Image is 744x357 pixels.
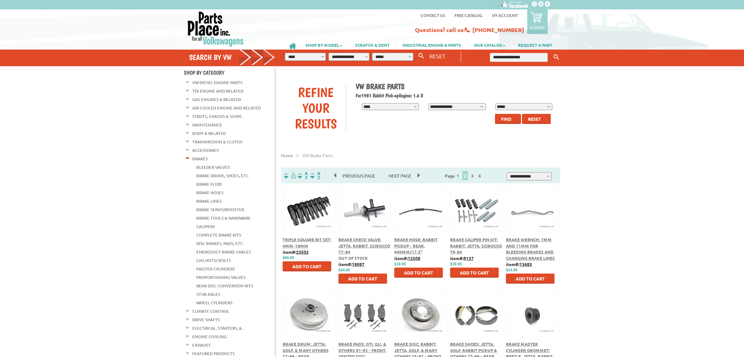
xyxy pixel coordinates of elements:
a: Stub Axles [196,290,220,298]
a: Wheel Cylinders [196,299,232,307]
b: item#: [506,261,532,267]
a: Triple Square Bit Set: 4mm-18mm [283,237,331,248]
a: Body & Related [192,129,226,137]
span: Add to Cart [348,276,377,281]
a: VW Diesel Engine Parts [192,78,242,87]
a: Previous Page [334,173,382,178]
a: Maintenance [192,121,222,129]
a: Brake Fluid [196,180,222,188]
a: Brake Caliper Pin Kit: Rabbit, Jetta, Scirocco 79-84 [450,237,502,254]
a: Next Page [382,173,417,178]
a: 1 [455,173,461,178]
h4: Search by VW [189,53,275,62]
a: Bleeder Valves [196,163,230,171]
a: Drive Shafts [192,316,220,324]
button: Find [495,114,521,124]
a: Free Catalog [454,13,482,18]
a: Brake Lines [196,197,222,205]
span: Add to Cart [516,276,545,281]
a: Brake Hoses [196,189,223,197]
button: Add to Cart [450,268,499,278]
b: item#: [450,255,474,261]
a: Master Cylinders [196,265,235,273]
span: $19.95 [394,262,406,266]
b: item#: [338,261,364,267]
a: Complete Brake Kits [196,231,241,239]
a: OUR CATALOG [468,40,512,50]
span: For [356,93,361,99]
button: Add to Cart [338,274,387,284]
a: Struts, Chassis & Suspe... [192,112,245,120]
a: Accessories [192,146,219,154]
span: Out of stock [338,255,368,261]
h2: 1981 Rabbit Pick-up [356,93,556,99]
a: Calipers [196,222,215,231]
span: Previous Page [336,171,381,180]
button: Reset [522,114,551,124]
span: Next Page [382,171,417,180]
a: Proportioning Valves [196,273,246,281]
span: Reset [528,116,541,122]
img: Sort by Headline [296,172,309,179]
u: 12508 [408,255,420,261]
a: Brakes [192,155,208,163]
a: Brake Wrench: 7mm and 11mm for bleeding brakes and changing brake Lines [506,237,555,261]
a: Disc Brakes, Pads, Etc. [196,239,244,248]
a: SCRATCH & DENT [349,40,396,50]
a: INDUSTRIAL ENGINE & PARTS [396,40,467,50]
u: 23502 [296,249,309,255]
div: Refine Your Results [286,84,346,131]
img: filterpricelow.svg [284,172,296,179]
a: SHOP BY MODEL [299,40,348,50]
span: Add to Cart [292,264,322,269]
b: item#: [394,255,420,261]
span: RESET [429,53,445,59]
span: $59.95 [283,256,294,260]
a: 4 [477,173,482,178]
u: 9137 [464,255,474,261]
a: Climate Control [192,307,229,315]
button: Search By VW... [416,51,427,61]
a: TDI Engine and Related [192,87,243,95]
span: $34.95 [338,268,350,272]
a: Exhaust [192,341,211,349]
a: REQUEST A PART [512,40,559,50]
a: 0 items [527,9,548,34]
a: Contact us [421,13,445,18]
span: Add to Cart [460,270,489,275]
a: My Account [492,13,518,18]
span: VW brake parts [302,152,333,158]
span: $14.95 [506,268,518,272]
a: Emergency Brake Cables [196,248,251,256]
button: Add to Cart [506,274,555,284]
button: RESET [427,51,448,61]
a: Electrical, Starters, &... [192,324,245,332]
a: Rear Disc Conversion Kits [196,282,253,290]
h1: VW Brake Parts [356,82,556,91]
a: Brake Tools & Hardware [196,214,251,222]
u: 13683 [519,261,532,267]
a: Brake Servo/Booster [196,205,244,214]
div: Page [426,170,501,180]
button: Add to Cart [283,261,331,271]
img: Parts Place Inc! [187,11,244,47]
a: Transmission & Clutch [192,138,242,146]
span: Add to Cart [404,270,433,275]
button: Add to Cart [394,268,443,278]
a: Brake Hose: Rabbit Pickup - Rear, 440mm/17.3" [394,237,438,254]
a: 3 [470,173,475,178]
span: Find [501,116,511,122]
button: Keyword Search [552,52,561,62]
a: Gas Engines & Related [192,95,241,104]
a: Engine Cooling [192,333,227,341]
span: Home [281,152,293,158]
h4: Shop By Category [184,69,275,76]
p: 0 items [530,25,545,30]
u: 18087 [352,261,364,267]
span: $39.95 [450,262,462,266]
a: Brake Check Valve: Jetta, Rabbit, Scirocco 77-84 [338,237,390,254]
